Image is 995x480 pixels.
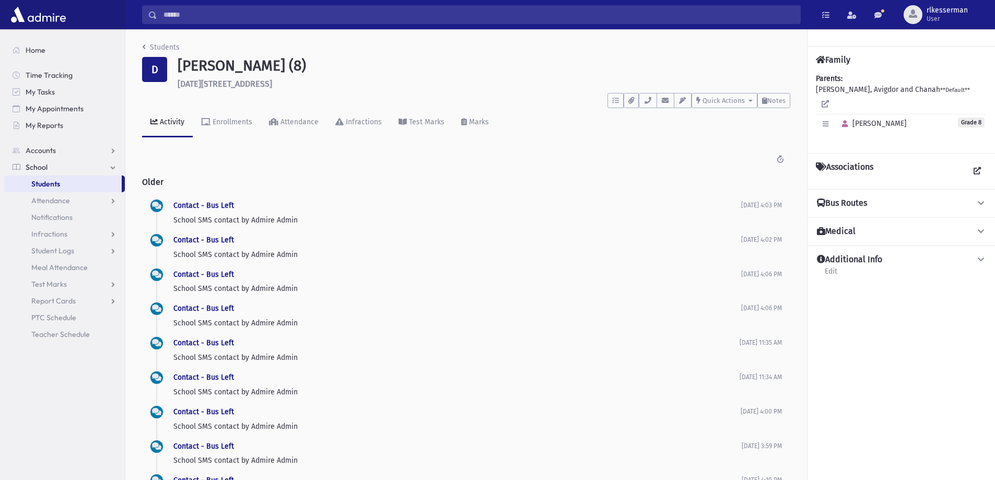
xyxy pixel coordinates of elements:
a: Contact - Bus Left [173,373,234,382]
a: Contact - Bus Left [173,236,234,244]
span: [DATE] 3:59 PM [742,442,782,450]
h4: Bus Routes [817,198,867,209]
a: View all Associations [968,162,987,181]
div: Enrollments [210,118,252,126]
a: Accounts [4,142,125,159]
span: [DATE] 4:03 PM [741,202,782,209]
input: Search [157,5,800,24]
span: Quick Actions [703,97,745,104]
a: Teacher Schedule [4,326,125,343]
span: Attendance [31,196,70,205]
p: School SMS contact by Admire Admin [173,352,740,363]
a: Marks [453,108,497,137]
span: Grade 8 [958,118,985,127]
span: [DATE] 4:00 PM [741,408,782,415]
span: Time Tracking [26,71,73,80]
span: Meal Attendance [31,263,88,272]
p: School SMS contact by Admire Admin [173,283,741,294]
img: AdmirePro [8,4,68,25]
a: School [4,159,125,175]
span: Teacher Schedule [31,330,90,339]
h4: Medical [817,226,856,237]
a: Contact - Bus Left [173,338,234,347]
a: Infractions [327,108,390,137]
span: Report Cards [31,296,76,306]
p: School SMS contact by Admire Admin [173,387,740,397]
span: My Reports [26,121,63,130]
span: My Tasks [26,87,55,97]
a: Contact - Bus Left [173,407,234,416]
span: Notifications [31,213,73,222]
p: School SMS contact by Admire Admin [173,249,741,260]
p: School SMS contact by Admire Admin [173,455,742,466]
a: Students [142,43,180,52]
a: Attendance [261,108,327,137]
span: rlkesserman [927,6,968,15]
span: School [26,162,48,172]
span: PTC Schedule [31,313,76,322]
p: School SMS contact by Admire Admin [173,215,741,226]
span: Infractions [31,229,67,239]
b: Parents: [816,74,842,83]
a: Contact - Bus Left [173,442,234,451]
button: Notes [757,93,790,108]
div: [PERSON_NAME], Avigdor and Chanah [816,73,987,145]
div: Attendance [278,118,319,126]
a: Contact - Bus Left [173,304,234,313]
p: School SMS contact by Admire Admin [173,421,741,432]
h2: Older [142,169,790,195]
span: Home [26,45,45,55]
button: Additional Info [816,254,987,265]
span: Notes [767,97,786,104]
span: Accounts [26,146,56,155]
h4: Associations [816,162,873,181]
a: My Tasks [4,84,125,100]
div: D [142,57,167,82]
a: My Appointments [4,100,125,117]
span: My Appointments [26,104,84,113]
a: Notifications [4,209,125,226]
h1: [PERSON_NAME] (8) [178,57,790,75]
span: [DATE] 4:06 PM [741,271,782,278]
div: Infractions [344,118,382,126]
span: [DATE] 4:02 PM [741,236,782,243]
span: Test Marks [31,279,67,289]
span: Students [31,179,60,189]
button: Bus Routes [816,198,987,209]
div: Marks [467,118,489,126]
div: Test Marks [407,118,444,126]
span: [DATE] 11:35 AM [740,339,782,346]
nav: breadcrumb [142,42,180,57]
p: School SMS contact by Admire Admin [173,318,741,329]
a: Time Tracking [4,67,125,84]
a: Report Cards [4,292,125,309]
a: Enrollments [193,108,261,137]
a: Home [4,42,125,58]
a: Attendance [4,192,125,209]
span: [PERSON_NAME] [837,119,907,128]
a: Infractions [4,226,125,242]
h4: Family [816,55,850,65]
a: My Reports [4,117,125,134]
div: Activity [158,118,184,126]
span: [DATE] 11:34 AM [740,373,782,381]
a: Test Marks [4,276,125,292]
span: User [927,15,968,23]
a: PTC Schedule [4,309,125,326]
span: Student Logs [31,246,74,255]
a: Edit [824,265,838,284]
a: Student Logs [4,242,125,259]
h4: Additional Info [817,254,882,265]
a: Contact - Bus Left [173,270,234,279]
a: Meal Attendance [4,259,125,276]
a: Contact - Bus Left [173,201,234,210]
h6: [DATE][STREET_ADDRESS] [178,79,790,89]
a: Students [4,175,122,192]
span: [DATE] 4:06 PM [741,305,782,312]
a: Activity [142,108,193,137]
button: Quick Actions [692,93,757,108]
button: Medical [816,226,987,237]
a: Test Marks [390,108,453,137]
